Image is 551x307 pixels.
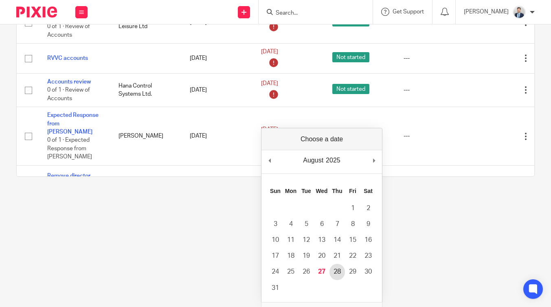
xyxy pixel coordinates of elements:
[314,216,329,232] button: 6
[302,154,325,167] div: August
[404,54,459,62] div: ---
[299,264,314,280] button: 26
[393,9,424,15] span: Get Support
[268,216,283,232] button: 3
[299,232,314,248] button: 12
[404,176,459,184] div: ---
[360,248,376,264] button: 23
[360,232,376,248] button: 16
[345,200,360,216] button: 1
[349,188,356,194] abbr: Friday
[370,154,378,167] button: Next Month
[299,248,314,264] button: 19
[345,264,360,280] button: 29
[329,216,345,232] button: 7
[275,10,348,17] input: Search
[332,188,342,194] abbr: Thursday
[182,107,253,166] td: [DATE]
[270,188,281,194] abbr: Sunday
[182,44,253,74] td: [DATE]
[314,232,329,248] button: 13
[47,173,90,187] a: Remove director from Foodimus
[182,165,253,194] td: [DATE]
[283,216,299,232] button: 4
[299,216,314,232] button: 5
[332,52,369,62] span: Not started
[301,188,311,194] abbr: Tuesday
[283,248,299,264] button: 18
[345,248,360,264] button: 22
[345,216,360,232] button: 8
[325,154,342,167] div: 2025
[314,264,329,280] button: 27
[266,154,274,167] button: Previous Month
[261,127,278,132] span: [DATE]
[268,280,283,296] button: 31
[47,24,90,38] span: 0 of 1 · Review of Accounts
[47,87,90,101] span: 0 of 1 · Review of Accounts
[261,49,278,55] span: [DATE]
[314,248,329,264] button: 20
[316,188,327,194] abbr: Wednesday
[110,73,182,107] td: Hana Control Systems Ltd.
[360,216,376,232] button: 9
[404,132,459,140] div: ---
[329,232,345,248] button: 14
[329,248,345,264] button: 21
[16,7,57,18] img: Pixie
[47,79,91,85] a: Accounts review
[464,8,509,16] p: [PERSON_NAME]
[364,188,373,194] abbr: Saturday
[283,264,299,280] button: 25
[404,86,459,94] div: ---
[283,232,299,248] button: 11
[332,84,369,94] span: Not started
[360,200,376,216] button: 2
[268,248,283,264] button: 17
[285,188,296,194] abbr: Monday
[268,232,283,248] button: 10
[47,55,88,61] a: RVVC accounts
[47,112,99,135] a: Expected Response from [PERSON_NAME]
[182,73,253,107] td: [DATE]
[47,137,92,160] span: 0 of 1 · Expected Response from [PERSON_NAME]
[268,264,283,280] button: 24
[110,165,182,194] td: Foodimus Limited
[360,264,376,280] button: 30
[329,264,345,280] button: 28
[110,107,182,166] td: [PERSON_NAME]
[261,81,278,86] span: [DATE]
[513,6,526,19] img: LinkedIn%20Profile.jpeg
[345,232,360,248] button: 15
